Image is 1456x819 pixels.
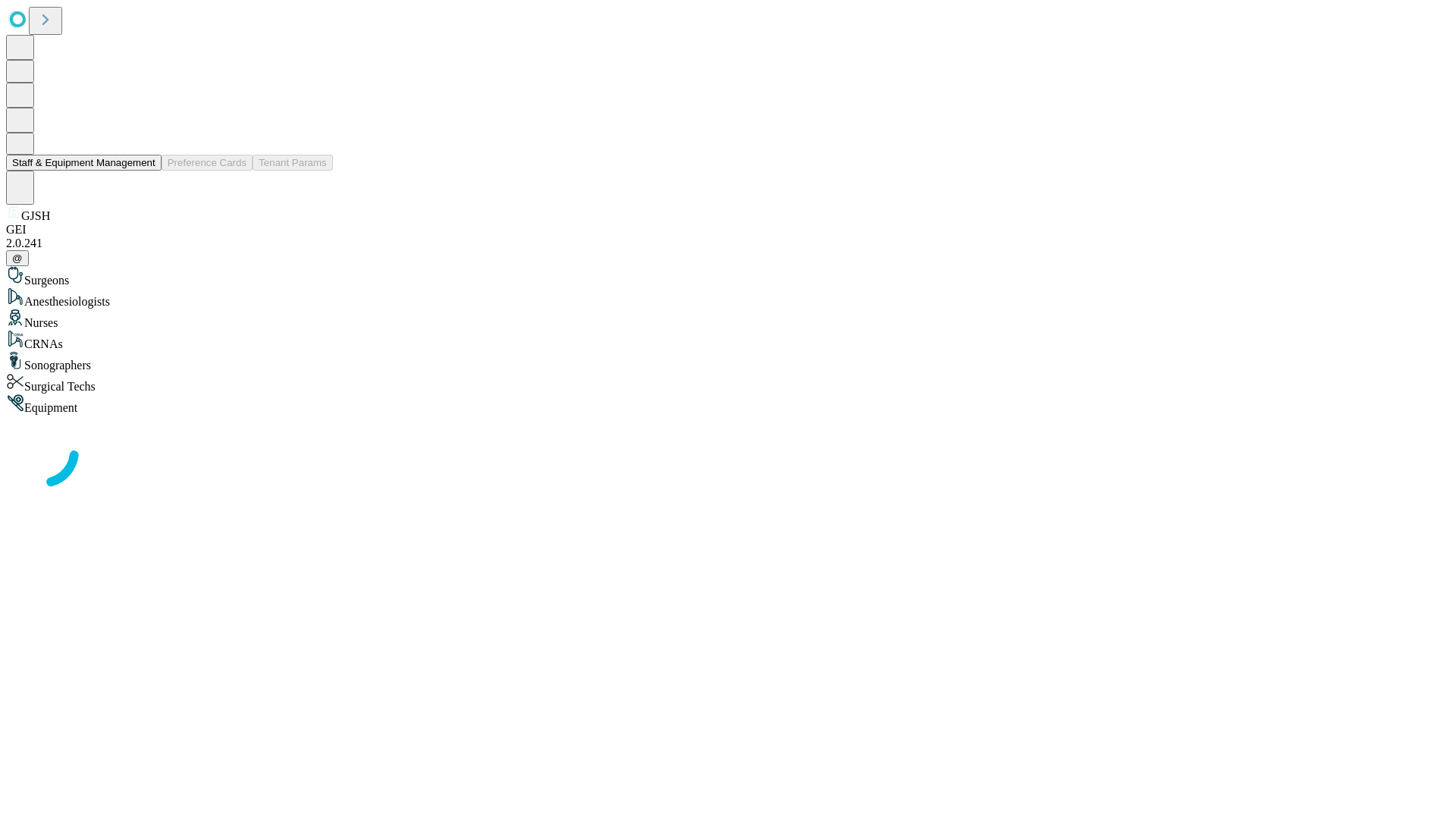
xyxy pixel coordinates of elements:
[162,155,253,171] button: Preference Cards
[6,287,1450,309] div: Anesthesiologists
[21,209,50,222] span: GJSH
[6,266,1450,287] div: Surgeons
[6,237,1450,250] div: 2.0.241
[6,330,1450,351] div: CRNAs
[253,155,333,171] button: Tenant Params
[12,253,23,264] span: @
[6,309,1450,330] div: Nurses
[6,372,1450,394] div: Surgical Techs
[6,223,1450,237] div: GEI
[6,351,1450,372] div: Sonographers
[6,250,29,266] button: @
[6,394,1450,415] div: Equipment
[6,155,162,171] button: Staff & Equipment Management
